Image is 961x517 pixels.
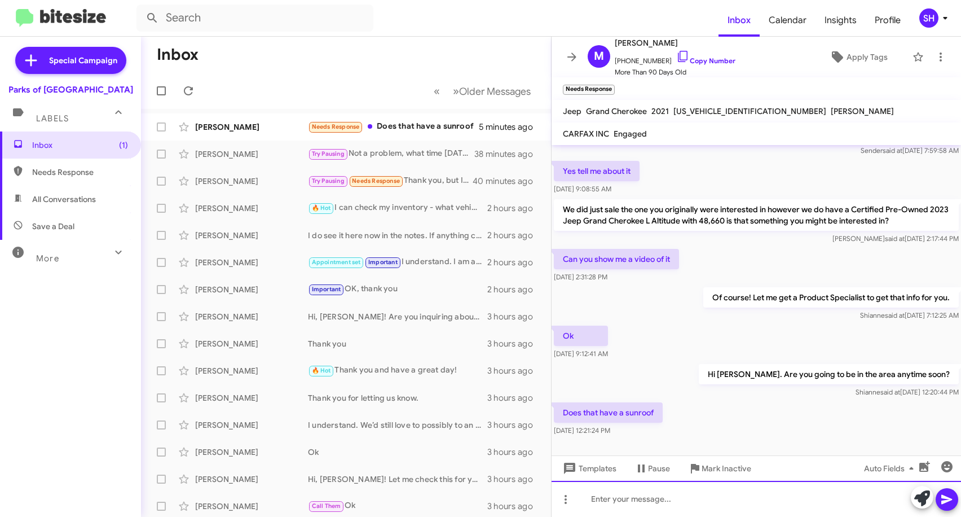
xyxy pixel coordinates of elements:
span: Sender [DATE] 7:59:58 AM [861,146,959,155]
span: Labels [36,113,69,124]
div: 3 hours ago [487,474,542,485]
span: Pause [648,458,670,479]
div: Hi, [PERSON_NAME]! Let me check this for you! [308,474,487,485]
div: [PERSON_NAME] [195,203,308,214]
button: SH [910,8,949,28]
a: Insights [815,4,866,37]
div: 3 hours ago [487,419,542,431]
p: Of course! Let me get a Product Specialist to get that info for you. [703,287,959,308]
span: Save a Deal [32,221,74,232]
span: [DATE] 9:08:55 AM [554,185,611,193]
span: Important [368,258,398,266]
span: Grand Cherokee [586,106,647,116]
div: [PERSON_NAME] [195,257,308,268]
p: Hi [PERSON_NAME]. Are you going to be in the area anytime soon? [699,364,959,384]
div: OK, thank you [308,283,487,296]
div: [PERSON_NAME] [195,338,308,349]
span: Jeep [563,106,581,116]
span: Special Campaign [49,55,117,66]
a: Profile [866,4,910,37]
div: Thank you for letting us know. [308,392,487,404]
button: Previous [427,80,447,103]
div: I can check my inventory - what vehicle are you looking for? [308,201,487,214]
div: [PERSON_NAME] [195,392,308,404]
span: Shianne [DATE] 7:12:25 AM [860,311,959,319]
small: Needs Response [563,85,615,95]
div: [PERSON_NAME] [195,284,308,295]
button: Auto Fields [855,458,927,479]
div: Not a problem, what time [DATE] best works for you? [308,147,474,160]
button: Apply Tags [810,47,907,67]
span: 2021 [651,106,669,116]
span: [DATE] 2:31:28 PM [554,273,607,281]
div: 2 hours ago [487,257,542,268]
a: Copy Number [676,56,735,65]
span: More [36,253,59,264]
span: [DATE] 9:12:41 AM [554,349,608,358]
div: 3 hours ago [487,338,542,349]
span: Needs Response [352,177,400,185]
p: Ok [554,326,608,346]
div: Parks of [GEOGRAPHIC_DATA] [8,84,133,95]
a: Inbox [718,4,760,37]
div: SH [919,8,938,28]
span: Mark Inactive [702,458,751,479]
span: Apply Tags [847,47,888,67]
span: » [453,84,459,98]
span: More Than 90 Days Old [615,67,735,78]
div: 2 hours ago [487,230,542,241]
div: 3 hours ago [487,392,542,404]
p: Can you show me a video of it [554,249,679,269]
span: [DATE] 12:21:24 PM [554,426,610,435]
span: Needs Response [32,167,128,178]
div: Thank you, but I've changed my mind. I'll let you know if I decide to buy a used car in the future. [308,174,474,187]
div: [PERSON_NAME] [195,311,308,322]
div: I understand. We’d still love to possibly to an in person appraisal on the vehicle to see what we... [308,419,487,431]
div: I do see it here now in the notes. If anything changes on your end, let us know! [308,230,487,241]
div: Ok [308,500,487,512]
div: [PERSON_NAME] [195,121,308,133]
div: 2 hours ago [487,284,542,295]
button: Templates [552,458,625,479]
div: 3 hours ago [487,501,542,512]
a: Special Campaign [15,47,126,74]
span: M [594,47,604,65]
div: [PERSON_NAME] [195,176,308,187]
div: 3 hours ago [487,311,542,322]
div: 40 minutes ago [474,176,542,187]
span: [PHONE_NUMBER] [615,50,735,67]
span: [US_VEHICLE_IDENTIFICATION_NUMBER] [673,106,826,116]
span: 🔥 Hot [312,204,331,212]
span: Appointment set [312,258,361,266]
span: Older Messages [459,85,531,98]
div: [PERSON_NAME] [195,365,308,376]
div: 2 hours ago [487,203,542,214]
div: 5 minutes ago [479,121,542,133]
div: I understand. I am a customer myself and I completely get where you’re coming from. If there’s an... [308,256,487,269]
span: Try Pausing [312,150,345,157]
a: Calendar [760,4,815,37]
div: 3 hours ago [487,365,542,376]
span: Important [312,286,341,293]
div: [PERSON_NAME] [195,230,308,241]
div: 38 minutes ago [474,148,542,160]
span: Engaged [614,129,647,139]
span: [PERSON_NAME] [DATE] 2:17:44 PM [832,234,959,243]
div: 3 hours ago [487,446,542,458]
span: said at [883,146,902,155]
div: [PERSON_NAME] [195,446,308,458]
p: Yes tell me about it [554,161,640,181]
span: Inbox [32,139,128,151]
span: Templates [561,458,616,479]
span: [PERSON_NAME] [615,36,735,50]
span: said at [885,234,905,243]
h1: Inbox [157,46,199,64]
span: Auto Fields [864,458,918,479]
span: 🔥 Hot [312,367,331,374]
nav: Page navigation example [427,80,537,103]
div: [PERSON_NAME] [195,419,308,431]
button: Mark Inactive [679,458,760,479]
